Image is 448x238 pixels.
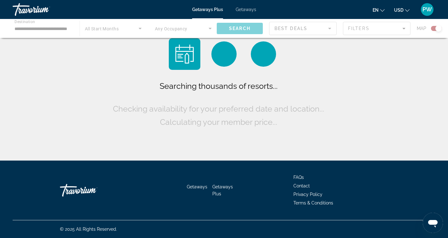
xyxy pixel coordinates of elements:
span: Searching thousands of resorts... [160,81,278,91]
a: Travorium [13,1,76,18]
span: Calculating your member price... [160,117,277,127]
a: Getaways [187,184,207,189]
a: Getaways [236,7,256,12]
button: Change currency [394,5,410,15]
a: Terms & Conditions [293,200,333,205]
span: © 2025 All Rights Reserved. [60,227,117,232]
button: User Menu [419,3,435,16]
button: Change language [373,5,385,15]
a: Privacy Policy [293,192,322,197]
span: Checking availability for your preferred date and location... [113,104,324,113]
span: USD [394,8,404,13]
a: Contact [293,183,310,188]
iframe: Button to launch messaging window [423,213,443,233]
a: Go Home [60,181,123,200]
span: PW [422,6,432,13]
a: Getaways Plus [192,7,223,12]
span: en [373,8,379,13]
a: FAQs [293,175,304,180]
a: Getaways Plus [212,184,233,196]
